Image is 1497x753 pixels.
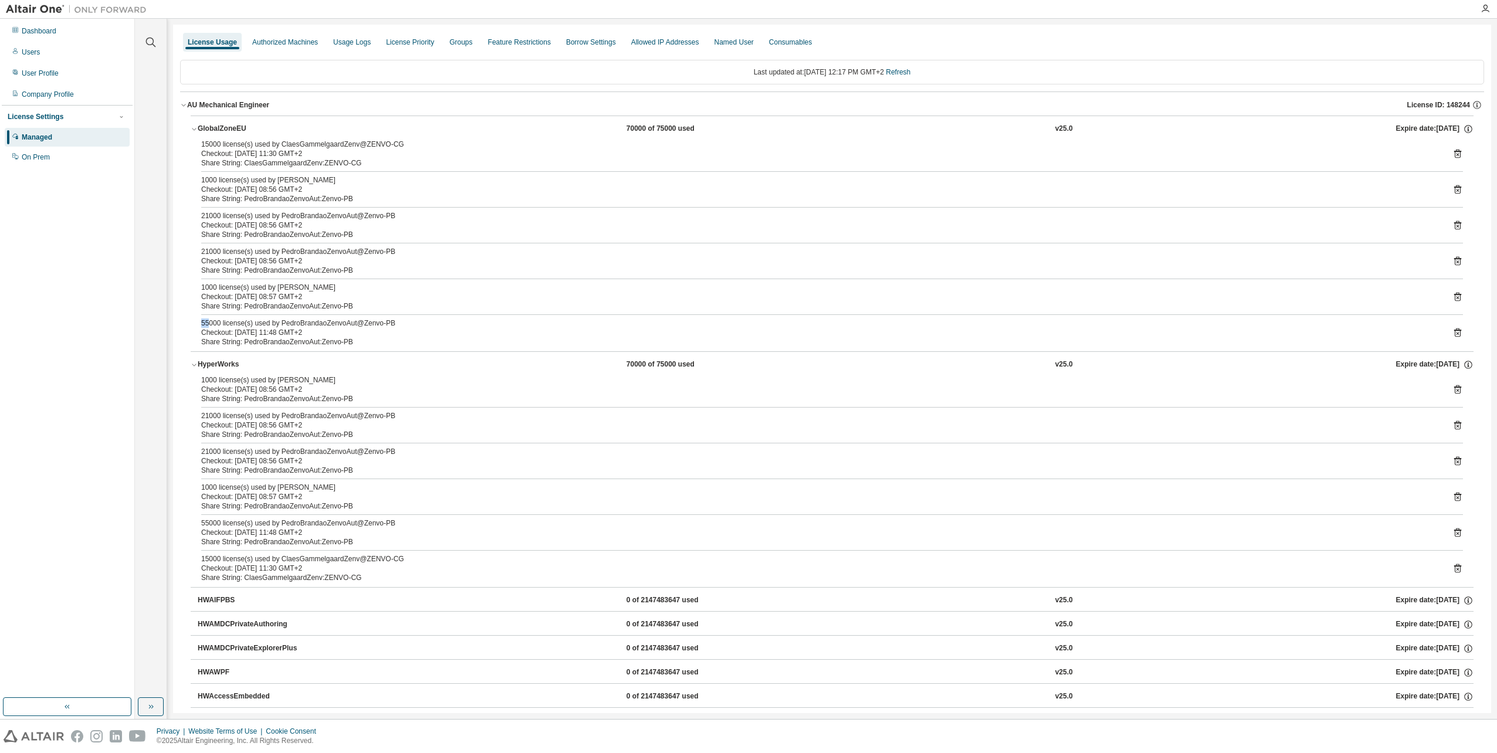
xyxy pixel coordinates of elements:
div: On Prem [22,152,50,162]
div: Named User [714,38,753,47]
div: Checkout: [DATE] 11:48 GMT+2 [201,528,1435,537]
div: 21000 license(s) used by PedroBrandaoZenvoAut@Zenvo-PB [201,211,1435,221]
div: Cookie Consent [266,727,323,736]
div: Share String: PedroBrandaoZenvoAut:Zenvo-PB [201,466,1435,475]
div: HWAIFPBS [198,595,303,606]
div: HWAMDCPrivateExplorerPlus [198,643,303,654]
div: Consumables [769,38,812,47]
div: 21000 license(s) used by PedroBrandaoZenvoAut@Zenvo-PB [201,447,1435,456]
button: GlobalZoneEU70000 of 75000 usedv25.0Expire date:[DATE] [191,116,1474,142]
div: Expire date: [DATE] [1396,691,1474,702]
div: Expire date: [DATE] [1396,359,1474,370]
button: AU Mechanical EngineerLicense ID: 148244 [180,92,1484,118]
div: Company Profile [22,90,74,99]
div: Share String: PedroBrandaoZenvoAut:Zenvo-PB [201,301,1435,311]
div: 55000 license(s) used by PedroBrandaoZenvoAut@Zenvo-PB [201,318,1435,328]
div: 1000 license(s) used by [PERSON_NAME] [201,175,1435,185]
div: v25.0 [1055,667,1073,678]
div: Checkout: [DATE] 08:56 GMT+2 [201,420,1435,430]
a: Refresh [886,68,910,76]
button: HWAccessEmbedded0 of 2147483647 usedv25.0Expire date:[DATE] [198,684,1474,710]
div: Expire date: [DATE] [1396,643,1474,654]
div: 21000 license(s) used by PedroBrandaoZenvoAut@Zenvo-PB [201,247,1435,256]
div: Dashboard [22,26,56,36]
div: 0 of 2147483647 used [626,643,732,654]
div: Checkout: [DATE] 08:57 GMT+2 [201,292,1435,301]
div: Checkout: [DATE] 11:30 GMT+2 [201,149,1435,158]
div: User Profile [22,69,59,78]
div: Authorized Machines [252,38,318,47]
div: Checkout: [DATE] 08:57 GMT+2 [201,492,1435,501]
div: Share String: PedroBrandaoZenvoAut:Zenvo-PB [201,194,1435,203]
div: Expire date: [DATE] [1396,595,1474,606]
img: Altair One [6,4,153,15]
div: Share String: PedroBrandaoZenvoAut:Zenvo-PB [201,501,1435,511]
p: © 2025 Altair Engineering, Inc. All Rights Reserved. [157,736,323,746]
div: Allowed IP Addresses [631,38,699,47]
div: 70000 of 75000 used [626,359,732,370]
div: 1000 license(s) used by [PERSON_NAME] [201,375,1435,385]
div: Usage Logs [333,38,371,47]
div: Borrow Settings [566,38,616,47]
div: Share String: ClaesGammelgaardZenv:ZENVO-CG [201,158,1435,168]
div: Share String: PedroBrandaoZenvoAut:Zenvo-PB [201,537,1435,547]
div: Expire date: [DATE] [1396,619,1474,630]
div: 0 of 2147483647 used [626,667,732,678]
div: v25.0 [1055,691,1073,702]
div: Checkout: [DATE] 08:56 GMT+2 [201,185,1435,194]
div: 15000 license(s) used by ClaesGammelgaardZenv@ZENVO-CG [201,554,1435,564]
div: Checkout: [DATE] 08:56 GMT+2 [201,256,1435,266]
button: HWAWPF0 of 2147483647 usedv25.0Expire date:[DATE] [198,660,1474,686]
div: 15000 license(s) used by ClaesGammelgaardZenv@ZENVO-CG [201,140,1435,149]
div: Checkout: [DATE] 08:56 GMT+2 [201,221,1435,230]
div: License Usage [188,38,237,47]
div: 1000 license(s) used by [PERSON_NAME] [201,483,1435,492]
div: License Settings [8,112,63,121]
div: 21000 license(s) used by PedroBrandaoZenvoAut@Zenvo-PB [201,411,1435,420]
div: v25.0 [1055,124,1073,134]
div: License Priority [386,38,434,47]
button: HyperWorks70000 of 75000 usedv25.0Expire date:[DATE] [191,352,1474,378]
button: HWAMDCPrivateAuthoring0 of 2147483647 usedv25.0Expire date:[DATE] [198,612,1474,637]
span: License ID: 148244 [1407,100,1470,110]
div: Checkout: [DATE] 11:48 GMT+2 [201,328,1435,337]
div: Share String: PedroBrandaoZenvoAut:Zenvo-PB [201,394,1435,403]
div: Expire date: [DATE] [1396,124,1474,134]
div: 0 of 2147483647 used [626,691,732,702]
div: Expire date: [DATE] [1396,667,1474,678]
div: v25.0 [1055,619,1073,630]
img: altair_logo.svg [4,730,64,742]
img: linkedin.svg [110,730,122,742]
div: AU Mechanical Engineer [187,100,269,110]
div: 0 of 2147483647 used [626,619,732,630]
button: HWAIFPBS0 of 2147483647 usedv25.0Expire date:[DATE] [198,588,1474,613]
div: v25.0 [1055,359,1073,370]
img: youtube.svg [129,730,146,742]
div: HyperWorks [198,359,303,370]
div: Share String: ClaesGammelgaardZenv:ZENVO-CG [201,573,1435,582]
div: 0 of 2147483647 used [626,595,732,606]
div: HWAccessEmbedded [198,691,303,702]
div: HWAWPF [198,667,303,678]
button: HWAMDCPrivateExplorerPlus0 of 2147483647 usedv25.0Expire date:[DATE] [198,636,1474,662]
div: Last updated at: [DATE] 12:17 PM GMT+2 [180,60,1484,84]
div: 70000 of 75000 used [626,124,732,134]
div: Privacy [157,727,188,736]
div: Website Terms of Use [188,727,266,736]
button: HWActivate0 of 2147483647 usedv25.0Expire date:[DATE] [198,708,1474,734]
div: Groups [449,38,472,47]
div: Share String: PedroBrandaoZenvoAut:Zenvo-PB [201,337,1435,347]
div: 55000 license(s) used by PedroBrandaoZenvoAut@Zenvo-PB [201,518,1435,528]
div: Checkout: [DATE] 08:56 GMT+2 [201,456,1435,466]
div: Share String: PedroBrandaoZenvoAut:Zenvo-PB [201,430,1435,439]
div: Feature Restrictions [488,38,551,47]
div: 1000 license(s) used by [PERSON_NAME] [201,283,1435,292]
div: Users [22,48,40,57]
div: v25.0 [1055,595,1073,606]
div: HWAMDCPrivateAuthoring [198,619,303,630]
img: facebook.svg [71,730,83,742]
div: Checkout: [DATE] 11:30 GMT+2 [201,564,1435,573]
div: GlobalZoneEU [198,124,303,134]
img: instagram.svg [90,730,103,742]
div: Managed [22,133,52,142]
